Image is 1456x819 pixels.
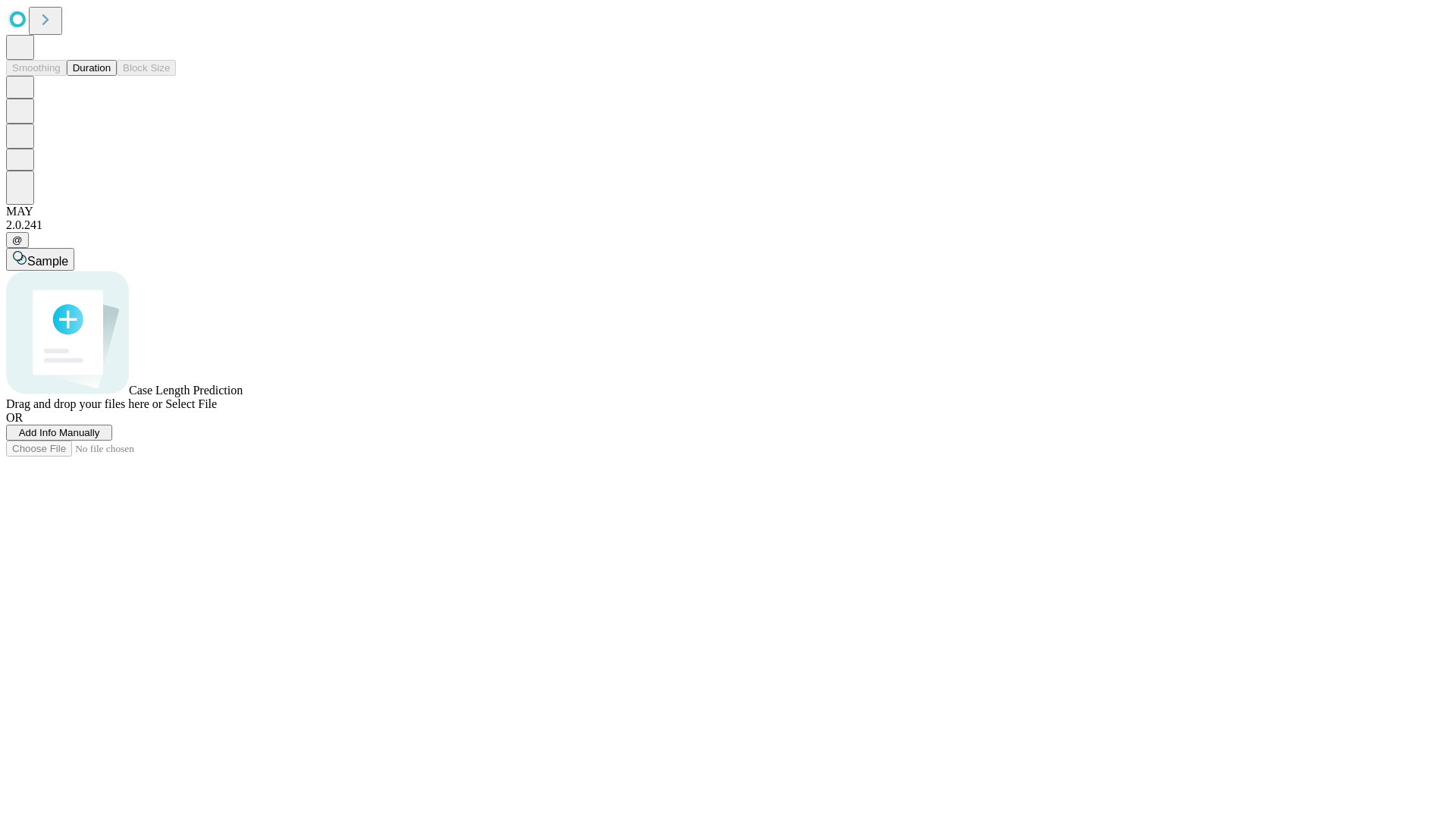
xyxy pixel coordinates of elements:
[67,60,117,76] button: Duration
[165,397,217,410] span: Select File
[6,248,74,271] button: Sample
[6,218,1450,232] div: 2.0.241
[6,397,162,410] span: Drag and drop your files here or
[6,60,67,76] button: Smoothing
[129,384,243,397] span: Case Length Prediction
[117,60,176,76] button: Block Size
[27,255,68,268] span: Sample
[12,234,23,246] span: @
[6,205,1450,218] div: MAY
[6,411,23,424] span: OR
[19,427,100,438] span: Add Info Manually
[6,425,112,441] button: Add Info Manually
[6,232,29,248] button: @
